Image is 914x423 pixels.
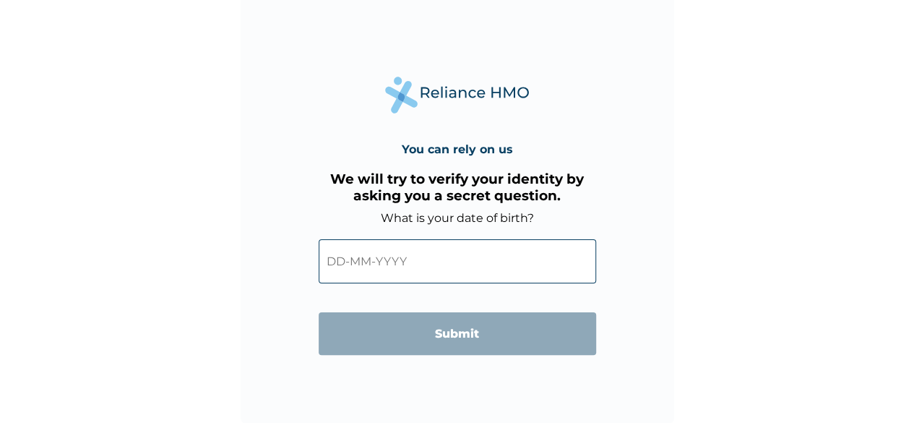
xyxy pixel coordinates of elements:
h4: You can rely on us [402,142,513,156]
input: Submit [319,312,596,355]
h3: We will try to verify your identity by asking you a secret question. [319,171,596,204]
input: DD-MM-YYYY [319,239,596,283]
img: Reliance Health's Logo [385,77,530,114]
label: What is your date of birth? [381,211,534,225]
